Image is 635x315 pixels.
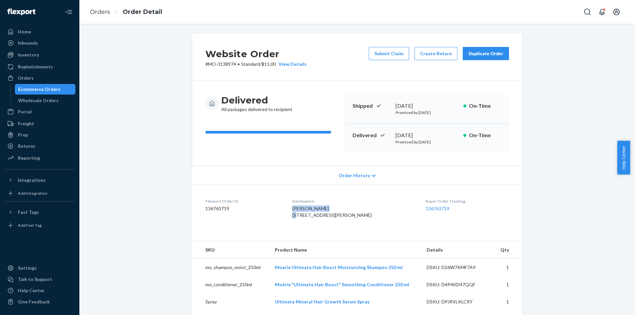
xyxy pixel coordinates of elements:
[18,86,61,93] div: Ecommerce Orders
[90,8,110,16] a: Orders
[396,102,458,110] div: [DATE]
[18,222,42,228] div: Add Fast Tag
[353,132,390,139] p: Delivered
[4,220,75,231] a: Add Fast Tag
[427,298,489,305] div: DSKU: DPJRVLKLCRY
[4,106,75,117] a: Parcel
[396,139,458,145] p: Promised by [DATE]
[468,50,503,57] div: Duplicate Order
[4,26,75,37] a: Home
[4,38,75,48] a: Inbounds
[18,97,59,104] div: Wholesale Orders
[18,63,53,70] div: Replenishments
[292,198,415,204] dt: Destination
[221,94,292,113] div: All packages delivered to recipient
[85,2,167,22] ol: breadcrumbs
[18,143,35,149] div: Returns
[18,52,39,58] div: Inventory
[192,276,270,293] td: mo_conditioner_250ml
[4,188,75,199] a: Add Integration
[18,155,40,161] div: Reporting
[18,28,31,35] div: Home
[4,61,75,72] a: Replenishments
[469,102,501,110] p: On-Time
[494,276,522,293] td: 1
[595,5,609,19] button: Open notifications
[4,141,75,151] a: Returns
[4,130,75,140] a: Prep
[4,118,75,129] a: Freight
[18,287,45,294] div: Help Center
[205,198,282,204] dt: Flexport Order ID
[7,9,35,15] img: Flexport logo
[494,293,522,310] td: 1
[18,265,37,271] div: Settings
[4,207,75,217] button: Fast Tags
[270,241,421,259] th: Product Name
[4,263,75,273] a: Settings
[18,75,34,81] div: Orders
[18,209,39,216] div: Fast Tags
[18,276,52,283] div: Talk to Support
[4,73,75,83] a: Orders
[339,172,370,179] span: Order History
[275,264,402,270] a: Moerie Ultimate Hair Boost Moisturizing Shampoo 250 ml
[205,61,307,67] p: # MO-3138974 / $11.00
[205,205,282,212] dd: 136763719
[4,285,75,296] a: Help Center
[192,259,270,276] td: mo_shampoo_moist_250ml
[427,264,489,271] div: DSKU: D26W7KMF7A9
[610,5,623,19] button: Open account menu
[275,282,409,287] a: Moérie "Ultimate Hair Boost" Smoothing Conditioner 250 ml
[494,259,522,276] td: 1
[62,5,75,19] button: Close Navigation
[426,206,449,211] a: 136763719
[205,47,307,61] h2: Website Order
[494,241,522,259] th: Qty
[18,190,47,196] div: Add Integration
[192,293,270,310] td: Spray
[369,47,409,60] button: Submit Claim
[292,206,372,218] span: [PERSON_NAME] [STREET_ADDRESS][PERSON_NAME]
[15,84,76,95] a: Ecommerce Orders
[4,175,75,185] button: Integrations
[192,241,270,259] th: SKU
[4,50,75,60] a: Inventory
[463,47,509,60] button: Duplicate Order
[18,132,28,138] div: Prep
[414,47,457,60] button: Create Return
[396,132,458,139] div: [DATE]
[18,177,46,183] div: Integrations
[18,40,38,46] div: Inbounds
[426,198,509,204] dt: Buyer Order Tracking
[581,5,594,19] button: Open Search Box
[275,299,369,304] a: Ultimate Mineral Hair Growth Serum Spray
[353,102,390,110] p: Shipped
[4,274,75,285] a: Talk to Support
[4,296,75,307] button: Give Feedback
[421,241,494,259] th: Details
[237,61,240,67] span: •
[18,108,32,115] div: Parcel
[241,61,260,67] span: Standard
[221,94,292,106] h3: Delivered
[469,132,501,139] p: On-Time
[4,153,75,163] a: Reporting
[276,61,307,67] button: View Details
[18,120,34,127] div: Freight
[427,281,489,288] div: DSKU: D4P4KD47QQF
[396,110,458,115] p: Promised by [DATE]
[617,141,630,175] button: Help Center
[18,298,50,305] div: Give Feedback
[15,95,76,106] a: Wholesale Orders
[123,8,162,16] a: Order Detail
